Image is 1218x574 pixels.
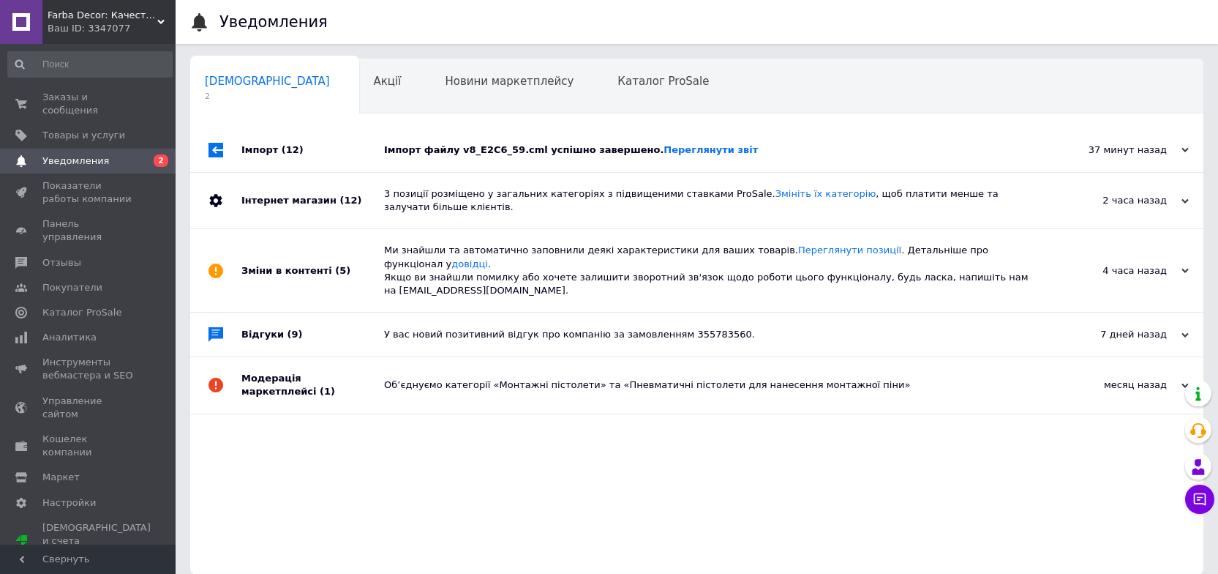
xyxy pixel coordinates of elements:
[48,22,176,35] div: Ваш ID: 3347077
[384,244,1042,297] div: Ми знайшли та автоматично заповнили деякі характеристики для ваших товарів. . Детальніше про функ...
[384,187,1042,214] div: 3 позиції розміщено у загальних категоріях з підвищеними ставками ProSale. , щоб платити менше та...
[663,144,758,155] a: Переглянути звіт
[42,356,135,382] span: Инструменты вебмастера и SEO
[241,128,384,172] div: Імпорт
[205,75,330,88] span: [DEMOGRAPHIC_DATA]
[287,329,303,340] span: (9)
[384,379,1042,392] div: Об’єднуємо категорії «Монтажні пістолети» та «Пневматичні пістолети для нанесення монтажної піни»
[154,154,168,167] span: 2
[42,281,102,294] span: Покупатели
[42,91,135,117] span: Заказы и сообщения
[42,395,135,421] span: Управление сайтом
[42,496,96,510] span: Настройки
[798,245,901,256] a: Переглянути позиції
[1042,194,1189,207] div: 2 часа назад
[42,306,121,319] span: Каталог ProSale
[42,256,81,269] span: Отзывы
[42,433,135,459] span: Кошелек компании
[42,129,125,142] span: Товары и услуги
[241,313,384,357] div: Відгуки
[42,217,135,244] span: Панель управления
[241,173,384,228] div: Інтернет магазин
[42,471,80,484] span: Маркет
[1042,328,1189,341] div: 7 дней назад
[320,386,335,397] span: (1)
[445,75,574,88] span: Новини маркетплейсу
[617,75,709,88] span: Каталог ProSale
[241,229,384,312] div: Зміни в контенті
[205,91,330,102] span: 2
[374,75,402,88] span: Акції
[241,357,384,413] div: Модерація маркетплейсі
[335,265,350,276] span: (5)
[219,13,328,31] h1: Уведомления
[1042,143,1189,157] div: 37 минут назад
[42,521,151,562] span: [DEMOGRAPHIC_DATA] и счета
[339,195,361,206] span: (12)
[42,154,109,168] span: Уведомления
[42,331,97,344] span: Аналитика
[775,188,876,199] a: Змініть їх категорію
[48,9,157,22] span: Farba Decor: Качественные краски и материалы для идеального ремонта!
[7,51,173,78] input: Поиск
[1042,264,1189,277] div: 4 часа назад
[42,179,135,206] span: Показатели работы компании
[282,144,304,155] span: (12)
[1042,379,1189,392] div: месяц назад
[384,143,1042,157] div: Імпорт файлу v8_E2C6_59.cml успішно завершено.
[384,328,1042,341] div: У вас новий позитивний відгук про компанію за замовленням 355783560.
[1185,485,1214,514] button: Чат с покупателем
[451,258,488,269] a: довідці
